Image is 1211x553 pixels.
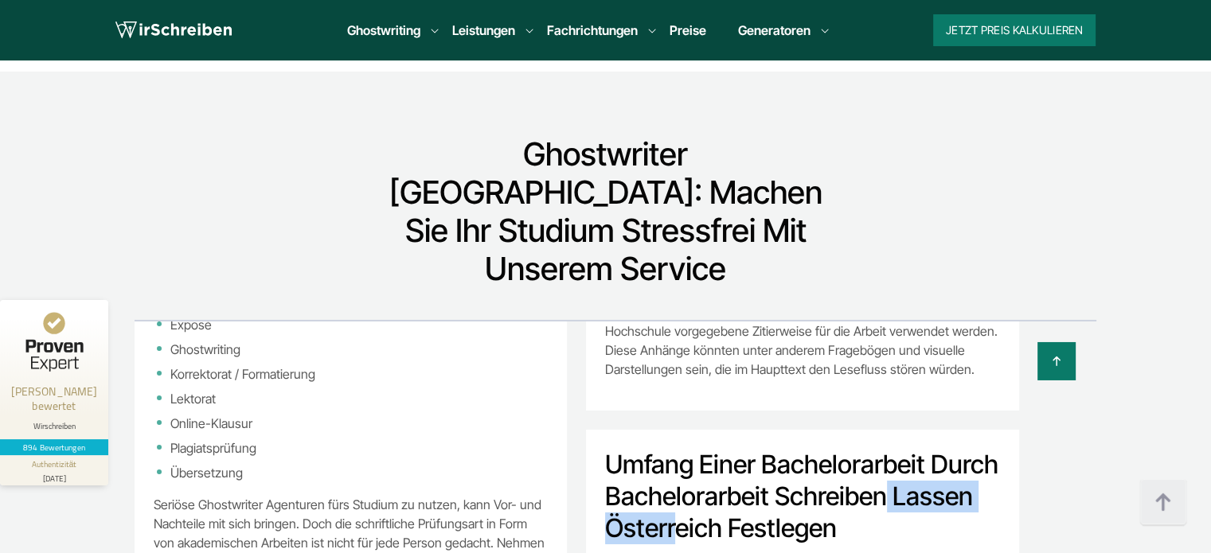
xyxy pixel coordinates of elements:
div: Authentizität [32,458,77,470]
img: button top [1139,479,1187,527]
a: Generatoren [738,21,811,40]
a: Ghostwriting [347,21,420,40]
a: Preise [670,22,706,38]
p: Hier kann je nach Hochschule die Reihenfolge in der Arbeit variieren. Im Literaturverzeichnis füh... [605,264,1000,379]
div: Wirschreiben [6,421,102,431]
li: Übersetzung [154,463,549,482]
button: Jetzt Preis kalkulieren [933,14,1096,46]
li: Korrektorat / Formatierung [154,364,549,384]
div: [DATE] [6,470,102,482]
h2: Ghostwriter [GEOGRAPHIC_DATA]: Machen Sie Ihr Studium stressfrei mit unserem Service [370,135,841,288]
li: Ghostwriting [154,340,549,359]
li: Exposé [154,315,549,334]
h2: Umfang einer Bachelorarbeit durch Bachelorarbeit schreiben lassen Österreich festlegen [605,449,1000,544]
li: Plagiatsprüfung [154,438,549,458]
li: Online-Klausur [154,414,549,433]
a: Fachrichtungen [547,21,638,40]
li: Lektorat [154,389,549,408]
img: logo wirschreiben [115,18,232,42]
a: Leistungen [452,21,515,40]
